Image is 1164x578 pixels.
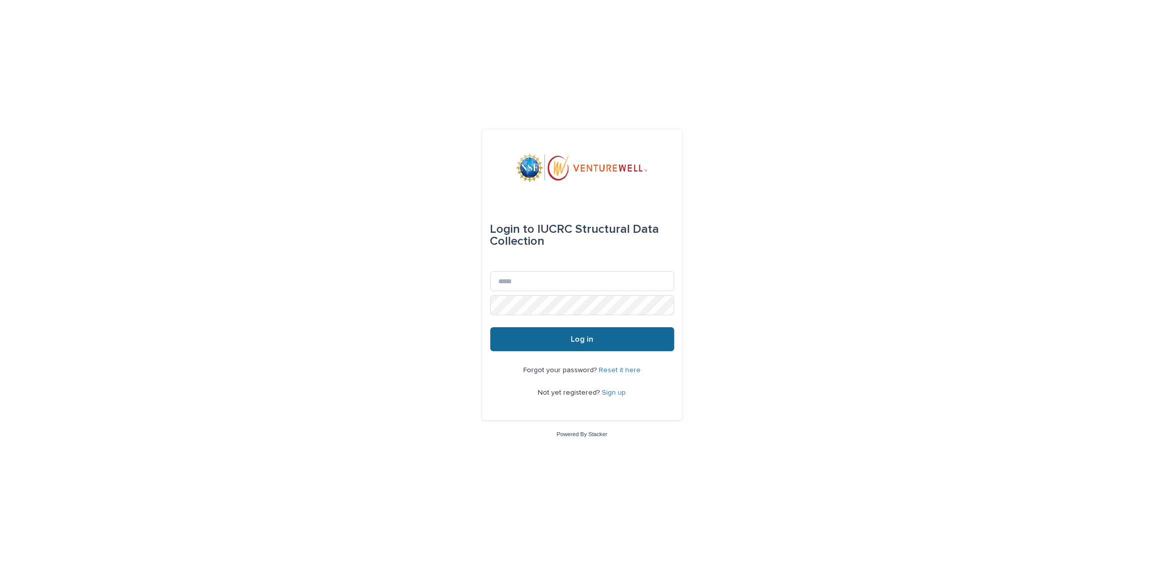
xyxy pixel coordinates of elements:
a: Reset it here [599,367,641,374]
img: mWhVGmOKROS2pZaMU8FQ [516,153,648,183]
div: IUCRC Structural Data Collection [490,215,674,255]
span: Login to [490,223,535,235]
span: Not yet registered? [538,389,602,396]
button: Log in [490,327,674,351]
span: Forgot your password? [523,367,599,374]
span: Log in [571,335,593,343]
a: Powered By Stacker [557,431,607,437]
a: Sign up [602,389,626,396]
